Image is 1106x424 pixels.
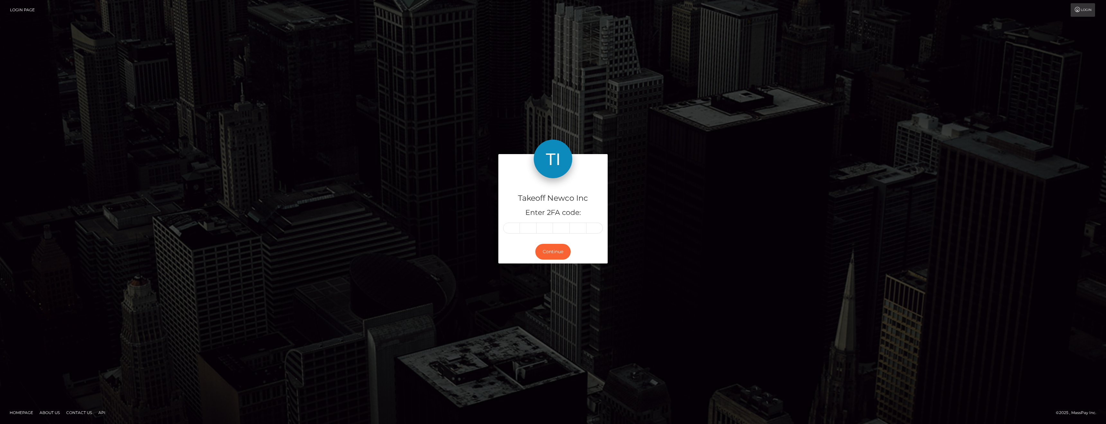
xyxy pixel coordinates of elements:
div: © 2025 , MassPay Inc. [1056,409,1101,416]
h5: Enter 2FA code: [503,208,603,218]
a: API [96,408,108,418]
a: About Us [37,408,62,418]
img: Takeoff Newco Inc [534,140,572,178]
h4: Takeoff Newco Inc [503,193,603,204]
a: Contact Us [64,408,95,418]
a: Login Page [10,3,35,17]
a: Homepage [7,408,36,418]
a: Login [1071,3,1095,17]
button: Continue [535,244,571,260]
